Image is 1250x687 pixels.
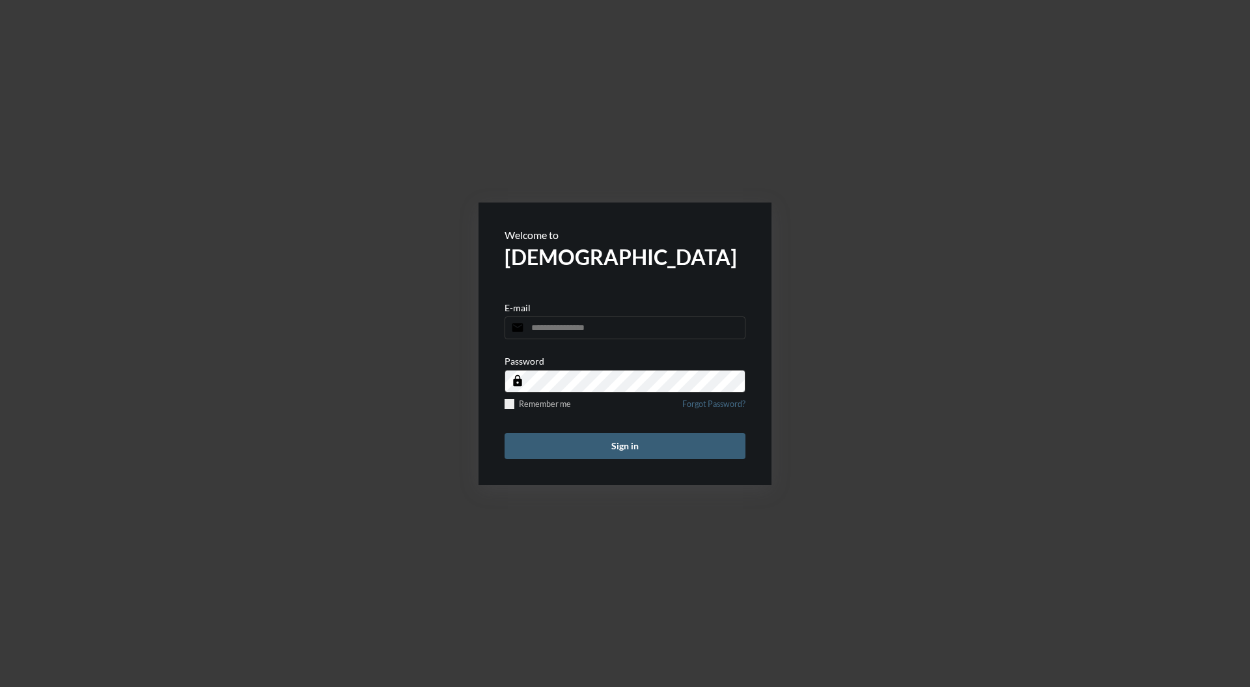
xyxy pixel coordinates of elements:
h2: [DEMOGRAPHIC_DATA] [505,244,745,270]
a: Forgot Password? [682,399,745,417]
p: Welcome to [505,229,745,241]
label: Remember me [505,399,571,409]
button: Sign in [505,433,745,459]
p: Password [505,356,544,367]
p: E-mail [505,302,531,313]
